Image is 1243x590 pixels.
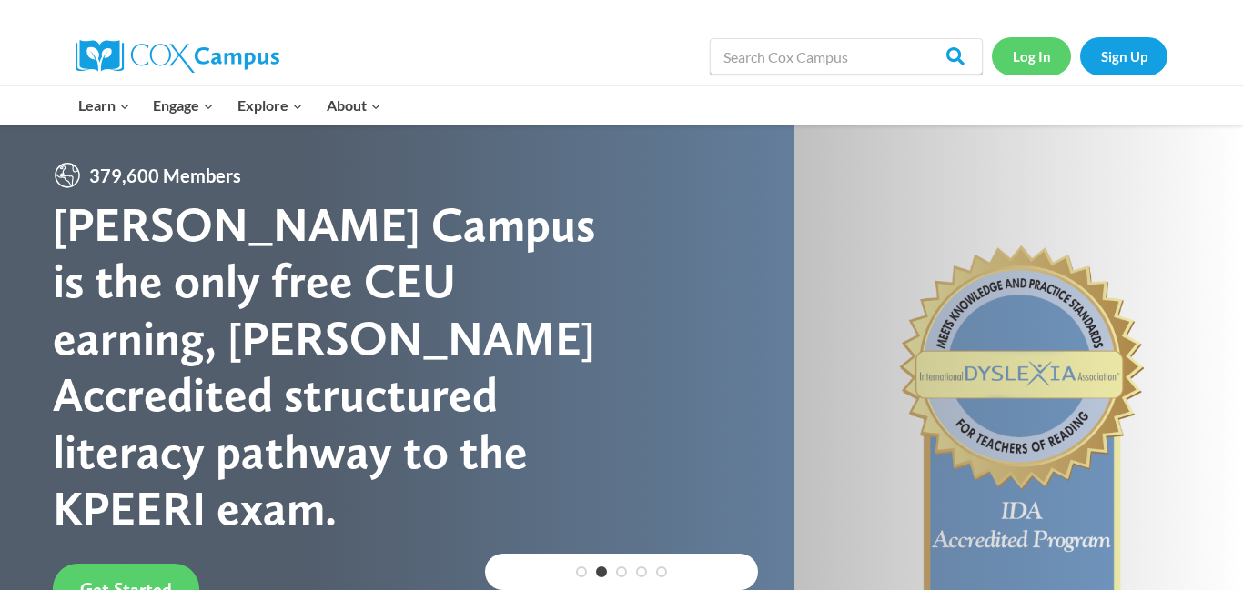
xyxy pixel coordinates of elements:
span: 379,600 Members [82,161,248,190]
button: Child menu of About [315,86,393,125]
button: Child menu of Learn [66,86,142,125]
nav: Primary Navigation [66,86,392,125]
input: Search Cox Campus [710,38,983,75]
button: Child menu of Explore [226,86,315,125]
div: [PERSON_NAME] Campus is the only free CEU earning, [PERSON_NAME] Accredited structured literacy p... [53,196,621,536]
nav: Secondary Navigation [992,37,1167,75]
a: Log In [992,37,1071,75]
img: Cox Campus [76,40,279,73]
button: Child menu of Engage [142,86,227,125]
a: Sign Up [1080,37,1167,75]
